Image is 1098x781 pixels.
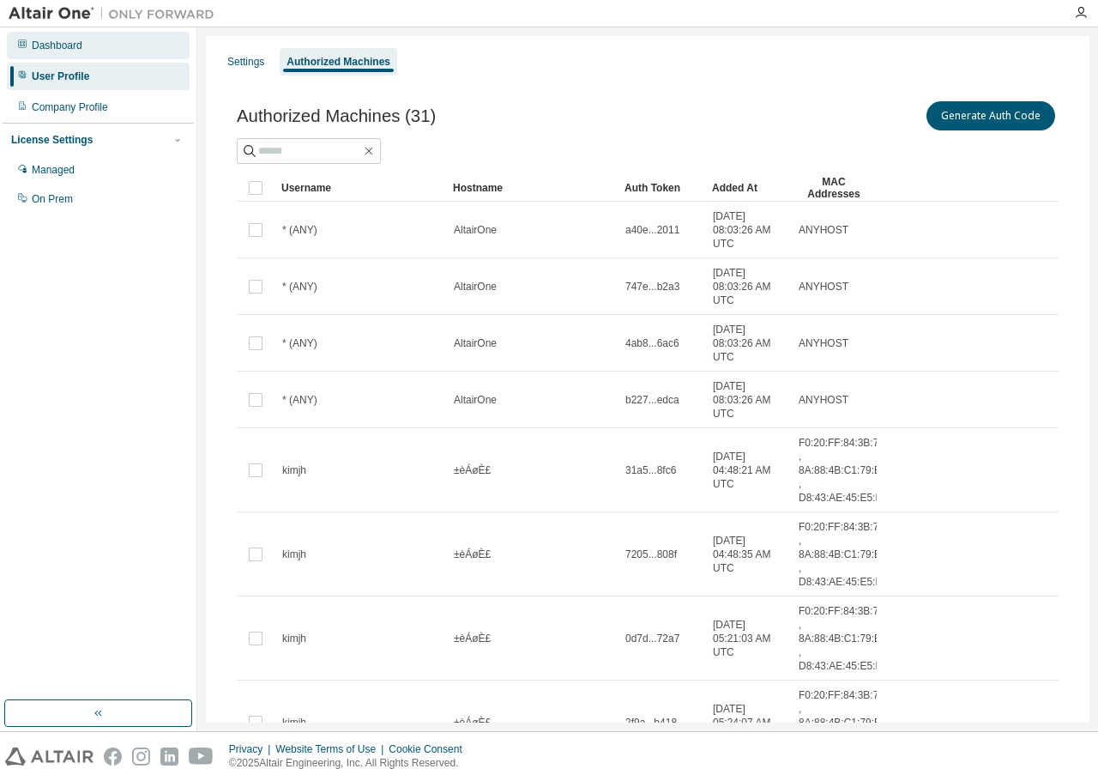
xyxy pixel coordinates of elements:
[454,280,497,294] span: AltairOne
[625,393,679,407] span: b227...edca
[926,101,1055,130] button: Generate Auth Code
[32,163,75,177] div: Managed
[625,223,679,237] span: a40e...2011
[625,336,679,350] span: 4ab8...6ac6
[282,463,306,477] span: kimjh
[454,716,491,730] span: ±èÁøÈ£
[799,520,890,589] span: F0:20:FF:84:3B:72 , 8A:88:4B:C1:79:E2 , D8:43:AE:45:E5:BD
[229,756,473,771] p: © 2025 Altair Engineering, Inc. All Rights Reserved.
[454,632,491,645] span: ±èÁøÈ£
[712,174,784,202] div: Added At
[625,716,677,730] span: 2f9a...b418
[454,548,491,561] span: ±èÁøÈ£
[625,463,676,477] span: 31a5...8fc6
[799,280,848,294] span: ANYHOST
[454,463,491,477] span: ±èÁøÈ£
[282,716,306,730] span: kimjh
[282,280,317,294] span: * (ANY)
[798,174,870,202] div: MAC Addresses
[625,548,677,561] span: 7205...808f
[799,223,848,237] span: ANYHOST
[799,688,890,757] span: F0:20:FF:84:3B:72 , 8A:88:4B:C1:79:E2 , D8:43:AE:45:E5:BD
[32,100,108,114] div: Company Profile
[104,748,122,766] img: facebook.svg
[713,379,783,421] span: [DATE] 08:03:26 AM UTC
[32,192,73,206] div: On Prem
[713,450,783,491] span: [DATE] 04:48:21 AM UTC
[32,39,82,52] div: Dashboard
[5,748,94,766] img: altair_logo.svg
[160,748,178,766] img: linkedin.svg
[454,223,497,237] span: AltairOne
[229,742,275,756] div: Privacy
[227,55,264,69] div: Settings
[713,534,783,575] span: [DATE] 04:48:35 AM UTC
[287,55,390,69] div: Authorized Machines
[713,323,783,364] span: [DATE] 08:03:26 AM UTC
[9,5,223,22] img: Altair One
[625,632,679,645] span: 0d7d...72a7
[799,336,848,350] span: ANYHOST
[389,742,472,756] div: Cookie Consent
[282,548,306,561] span: kimjh
[713,266,783,307] span: [DATE] 08:03:26 AM UTC
[11,133,93,147] div: License Settings
[799,604,890,673] span: F0:20:FF:84:3B:72 , 8A:88:4B:C1:79:E2 , D8:43:AE:45:E5:BD
[282,223,317,237] span: * (ANY)
[281,174,439,202] div: Username
[282,632,306,645] span: kimjh
[189,748,214,766] img: youtube.svg
[713,209,783,251] span: [DATE] 08:03:26 AM UTC
[713,702,783,743] span: [DATE] 05:24:07 AM UTC
[282,393,317,407] span: * (ANY)
[713,618,783,659] span: [DATE] 05:21:03 AM UTC
[799,436,890,505] span: F0:20:FF:84:3B:72 , 8A:88:4B:C1:79:E2 , D8:43:AE:45:E5:BD
[625,280,679,294] span: 747e...b2a3
[799,393,848,407] span: ANYHOST
[237,106,436,126] span: Authorized Machines (31)
[624,174,698,202] div: Auth Token
[453,174,611,202] div: Hostname
[282,336,317,350] span: * (ANY)
[32,70,89,83] div: User Profile
[454,393,497,407] span: AltairOne
[275,742,389,756] div: Website Terms of Use
[454,336,497,350] span: AltairOne
[132,748,150,766] img: instagram.svg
